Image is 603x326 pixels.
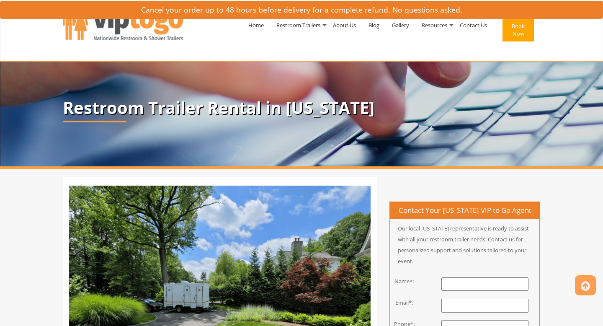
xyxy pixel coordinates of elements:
p: Restroom Trailer Rental in [US_STATE] [63,98,540,117]
a: Home [242,3,270,47]
img: VIPTOGO [63,6,183,40]
div: Name*: [384,277,425,285]
a: Gallery [386,3,415,47]
button: Book Now [502,18,534,41]
a: About Us [327,3,362,47]
a: Book Now [493,3,540,60]
a: Resources [415,3,454,47]
a: Restroom Trailers [270,3,327,47]
a: Blog [362,3,386,47]
div: Email*: [384,299,425,307]
h4: Contact Your [US_STATE] VIP to Go Agent [390,202,539,219]
a: Contact Us [454,3,493,47]
p: Our local [US_STATE] representative is ready to assist with all your restroom trailer needs. Cont... [390,223,539,266]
